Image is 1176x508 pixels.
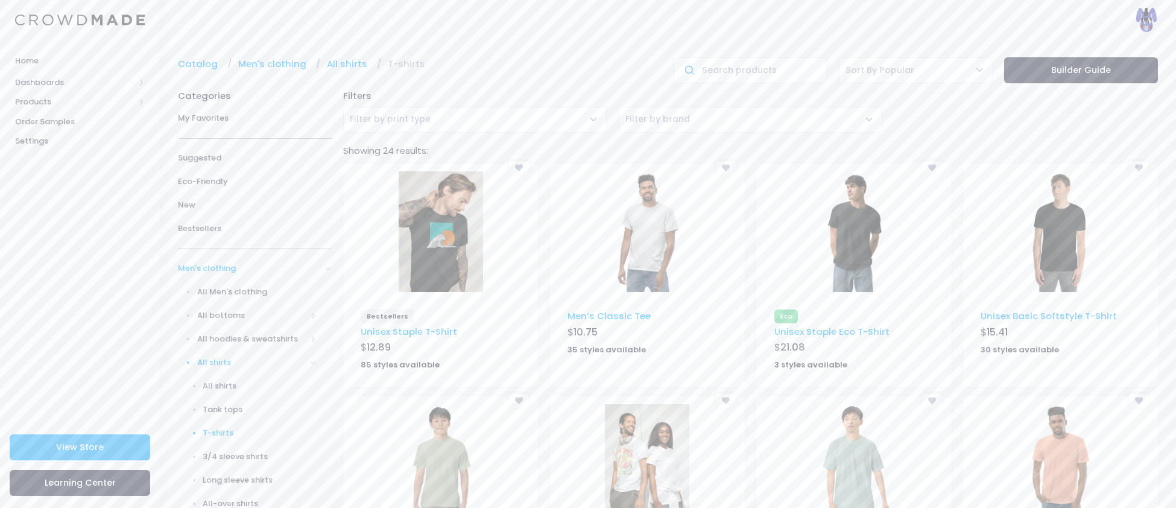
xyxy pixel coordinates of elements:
[327,57,373,71] a: All shirts
[337,144,1163,157] div: Showing 24 results:
[361,325,457,338] a: Unisex Staple T-Shirt
[574,325,598,339] span: 10.75
[388,57,431,71] a: T-shirts
[15,96,134,108] span: Products
[1004,57,1158,83] a: Builder Guide
[203,427,316,439] span: T-shirts
[203,404,316,416] span: Tank tops
[674,57,827,83] input: Search products
[15,55,145,67] span: Home
[625,113,690,125] span: Filter by brand
[178,107,332,130] a: My Favorites
[178,262,321,275] span: Men's clothing
[361,359,440,370] strong: 85 styles available
[203,474,316,486] span: Long sleeve shirts
[981,310,1117,322] a: Unisex Basic Softstyle T-Shirt
[45,477,116,489] span: Learning Center
[203,451,316,463] span: 3/4 sleeve shirts
[619,107,882,133] span: Filter by brand
[981,344,1059,355] strong: 30 styles available
[197,333,306,345] span: All hoodies & sweatshirts
[197,286,317,298] span: All Men's clothing
[567,325,727,342] div: $
[337,89,1163,103] div: Filters
[178,152,332,164] span: Suggested
[178,57,224,71] a: Catalog
[15,116,145,128] span: Order Samples
[162,398,332,422] a: Tank tops
[987,325,1008,339] span: 15.41
[162,469,332,492] a: Long sleeve shirts
[197,357,306,369] span: All shirts
[15,135,145,147] span: Settings
[343,107,607,133] span: Filter by print type
[774,359,847,370] strong: 3 styles available
[56,441,104,453] span: View Store
[350,113,431,125] span: Filter by print type
[981,325,1140,342] div: $
[839,57,993,83] span: Sort By Popular
[10,434,150,460] a: View Store
[567,344,646,355] strong: 35 styles available
[178,194,332,217] a: New
[162,445,332,469] a: 3/4 sleeve shirts
[15,77,134,89] span: Dashboards
[774,325,890,338] a: Unisex Staple Eco T-Shirt
[178,112,332,124] span: My Favorites
[178,176,332,188] span: Eco-Friendly
[178,199,332,211] span: New
[162,281,332,304] a: All Men's clothing
[178,170,332,194] a: Eco-Friendly
[780,340,805,354] span: 21.08
[361,340,520,357] div: $
[162,422,332,445] a: T-shirts
[367,340,391,354] span: 12.89
[178,223,332,235] span: Bestsellers
[1134,8,1158,32] img: User
[197,310,306,322] span: All bottoms
[567,310,651,322] a: Men’s Classic Tee
[10,470,150,496] a: Learning Center
[774,310,798,323] span: Eco
[846,64,914,77] span: Sort By Popular
[774,340,934,357] div: $
[178,217,332,241] a: Bestsellers
[361,310,414,323] span: Bestsellers
[15,14,145,26] img: Logo
[178,147,332,170] a: Suggested
[238,57,312,71] a: Men's clothing
[203,380,316,392] span: All shirts
[162,375,332,398] a: All shirts
[178,83,332,103] div: Categories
